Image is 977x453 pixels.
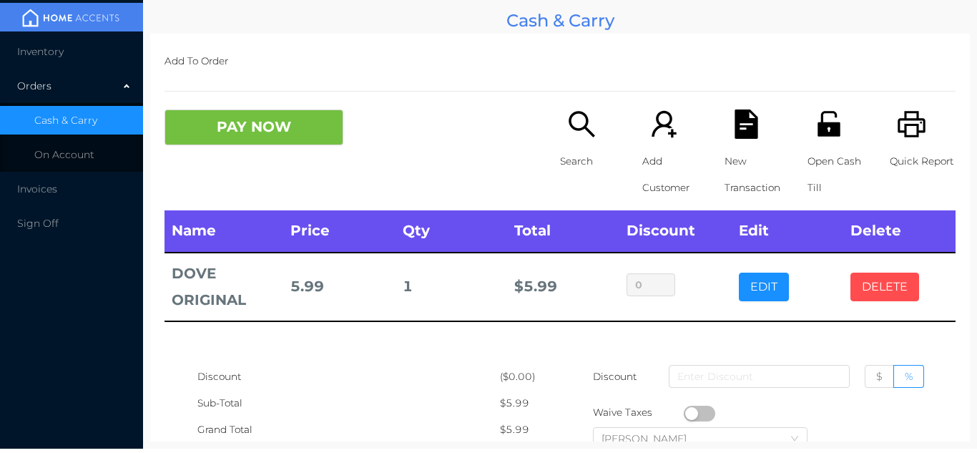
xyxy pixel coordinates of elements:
[732,210,844,252] th: Edit
[732,109,761,139] i: icon: file-text
[500,364,560,390] div: ($0.00)
[17,217,59,230] span: Sign Off
[197,390,499,417] div: Sub-Total
[197,364,499,390] div: Discount
[602,428,701,449] div: Daljeet
[165,253,283,321] td: DOVE ORIGINAL
[197,417,499,443] div: Grand Total
[507,253,619,321] td: $ 5.99
[843,210,956,252] th: Delete
[669,365,850,388] input: Enter Discount
[34,148,94,161] span: On Account
[725,148,790,201] p: New Transaction
[165,109,343,145] button: PAY NOW
[876,370,883,383] span: $
[500,390,560,417] div: $5.99
[396,210,508,252] th: Qty
[17,182,57,195] span: Invoices
[17,7,124,29] img: mainBanner
[283,253,396,321] td: 5.99
[593,364,623,390] p: Discount
[34,114,97,127] span: Cash & Carry
[500,417,560,443] div: $5.99
[165,48,956,74] p: Add To Order
[642,148,708,201] p: Add Customer
[890,148,956,175] p: Quick Report
[560,148,626,175] p: Search
[17,45,64,58] span: Inventory
[165,210,283,252] th: Name
[283,210,396,252] th: Price
[790,434,799,444] i: icon: down
[593,399,684,426] div: Waive Taxes
[649,109,679,139] i: icon: user-add
[897,109,926,139] i: icon: printer
[567,109,596,139] i: icon: search
[815,109,844,139] i: icon: unlock
[403,273,501,300] div: 1
[150,7,970,34] div: Cash & Carry
[739,273,789,301] button: EDIT
[507,210,619,252] th: Total
[905,370,913,383] span: %
[850,273,919,301] button: DELETE
[807,148,873,201] p: Open Cash Till
[619,210,732,252] th: Discount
